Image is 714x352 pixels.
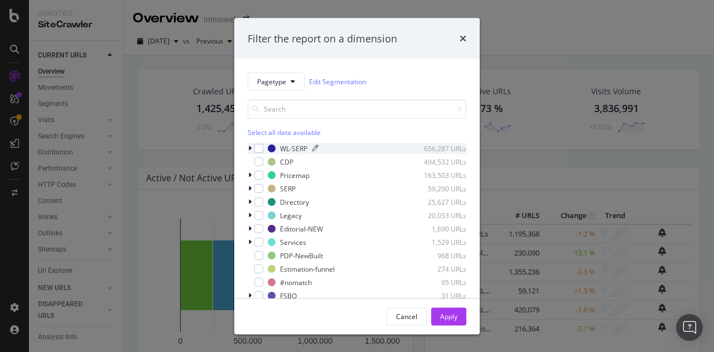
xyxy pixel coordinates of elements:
[280,237,306,247] div: Services
[309,75,366,87] a: Edit Segmentation
[248,128,466,137] div: Select all data available
[412,277,466,287] div: 95 URLs
[412,157,466,166] div: 494,532 URLs
[280,170,310,180] div: Pricemap
[248,31,397,46] div: Filter the report on a dimension
[412,197,466,206] div: 25,627 URLs
[280,264,335,273] div: Estimation-funnel
[412,264,466,273] div: 274 URLs
[412,170,466,180] div: 163,503 URLs
[280,250,323,260] div: PDP-NewBuilt
[412,237,466,247] div: 1,529 URLs
[460,31,466,46] div: times
[280,157,293,166] div: CDP
[431,307,466,325] button: Apply
[280,224,323,233] div: Editorial-NEW
[412,143,466,153] div: 656,287 URLs
[412,184,466,193] div: 59,290 URLs
[412,250,466,260] div: 968 URLs
[248,99,466,119] input: Search
[280,291,297,300] div: FSBO
[257,76,286,86] span: Pagetype
[280,184,296,193] div: SERP
[412,210,466,220] div: 20,053 URLs
[248,73,305,90] button: Pagetype
[280,143,307,153] div: WL-SERP
[412,291,466,300] div: 31 URLs
[396,311,417,321] div: Cancel
[440,311,457,321] div: Apply
[280,197,309,206] div: Directory
[412,224,466,233] div: 1,690 URLs
[234,18,480,334] div: modal
[280,277,312,287] div: #nomatch
[387,307,427,325] button: Cancel
[280,210,302,220] div: Legacy
[676,314,703,341] div: Open Intercom Messenger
